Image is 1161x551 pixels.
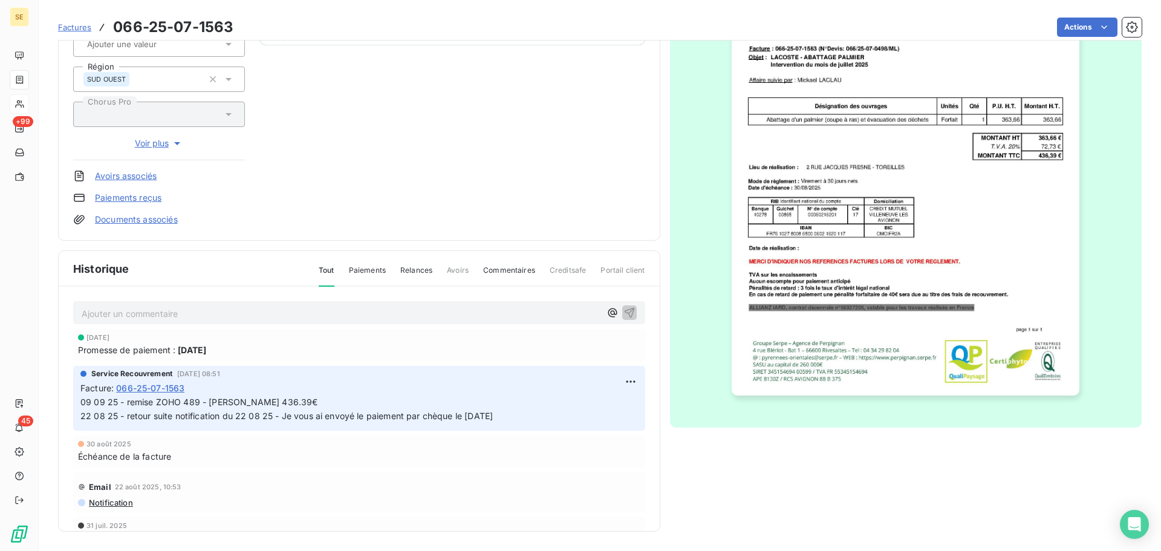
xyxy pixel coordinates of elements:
[1057,18,1117,37] button: Actions
[550,265,587,285] span: Creditsafe
[135,137,183,149] span: Voir plus
[78,450,171,463] span: Échéance de la facture
[178,344,206,356] span: [DATE]
[349,265,386,285] span: Paiements
[13,116,33,127] span: +99
[87,76,126,83] span: SUD OUEST
[80,382,114,394] span: Facture :
[86,440,131,448] span: 30 août 2025
[1120,510,1149,539] div: Open Intercom Messenger
[73,261,129,277] span: Historique
[600,265,645,285] span: Portail client
[86,39,207,50] input: Ajouter une valeur
[400,265,432,285] span: Relances
[116,382,184,394] span: 066-25-07-1563
[10,7,29,27] div: SE
[95,170,157,182] a: Avoirs associés
[58,22,91,32] span: Factures
[73,137,245,150] button: Voir plus
[95,192,161,204] a: Paiements reçus
[78,344,175,356] span: Promesse de paiement :
[319,265,334,287] span: Tout
[177,370,220,377] span: [DATE] 08:51
[115,483,181,491] span: 22 août 2025, 10:53
[91,368,172,379] span: Service Recouvrement
[88,498,133,507] span: Notification
[86,334,109,341] span: [DATE]
[18,416,33,426] span: 45
[58,21,91,33] a: Factures
[113,16,233,38] h3: 066-25-07-1563
[86,522,127,529] span: 31 juil. 2025
[89,482,111,492] span: Email
[447,265,469,285] span: Avoirs
[10,524,29,544] img: Logo LeanPay
[95,214,178,226] a: Documents associés
[483,265,535,285] span: Commentaires
[80,397,659,421] span: 09 09 25 - remise ZOHO 489 - [PERSON_NAME] 436.39€ 22 08 25 - retour suite notification du 22 08 ...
